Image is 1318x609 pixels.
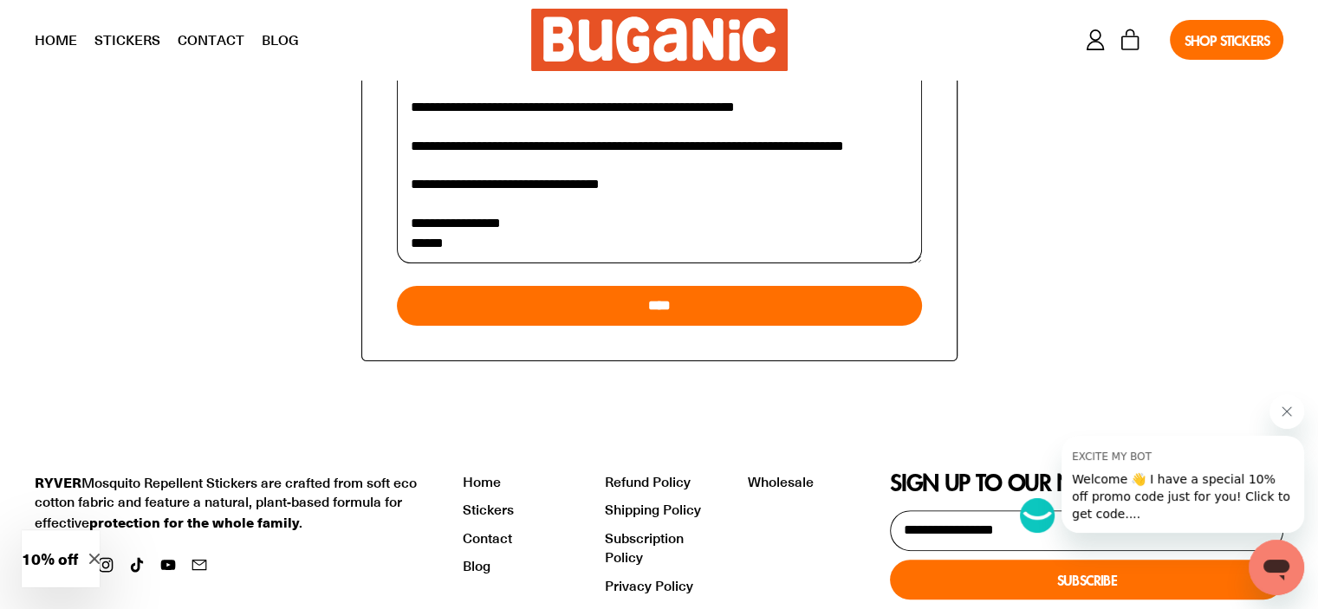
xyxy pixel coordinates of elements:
a: Blog [253,18,308,62]
div: Mosquito Repellent Stickers are crafted from soft eco cotton fabric and feature a natural, plant-... [35,472,428,532]
a: Blog [463,556,490,574]
iframe: no content [1020,498,1055,533]
iframe: Button to launch messaging window [1249,540,1304,595]
a: Shop Stickers [1170,20,1283,60]
img: Buganic [531,9,788,71]
a: Contact [463,528,512,547]
button: Subscribe [890,560,1283,599]
a: Wholesale [748,472,814,490]
div: EXCITE MY BOT says "Welcome 👋 I have a special 10% off promo code just for you! Click to get code... [1020,394,1304,533]
a: Subscription Policy [605,528,684,566]
iframe: Close message from EXCITE MY BOT [1269,394,1304,429]
strong: protection for the whole family [89,511,299,532]
a: Home [463,472,501,490]
h2: Sign up to our newsletter [890,472,1283,493]
a: Shipping Policy [605,500,701,518]
a: Stickers [86,18,169,62]
a: Stickers [463,500,514,518]
iframe: Message from EXCITE MY BOT [1062,436,1304,533]
a: Privacy Policy [605,576,693,594]
a: Refund Policy [605,472,691,490]
a: Contact [169,18,253,62]
a: Home [26,18,86,62]
strong: RYVER [35,471,81,492]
